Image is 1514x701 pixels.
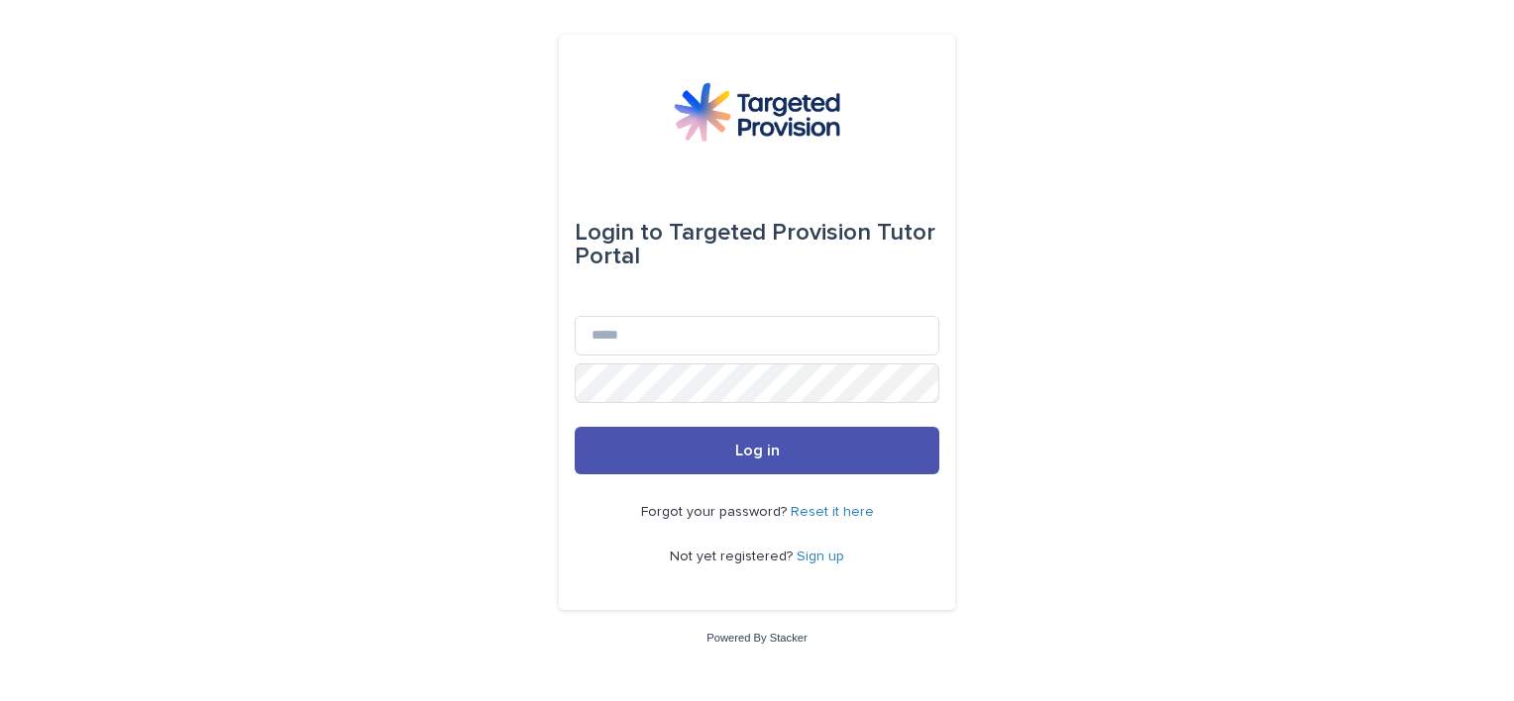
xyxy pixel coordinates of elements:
[735,443,780,458] span: Log in
[575,205,939,284] div: Targeted Provision Tutor Portal
[641,505,791,519] span: Forgot your password?
[575,427,939,474] button: Log in
[575,221,663,245] span: Login to
[706,632,807,644] a: Powered By Stacker
[791,505,874,519] a: Reset it here
[670,550,797,563] span: Not yet registered?
[797,550,844,563] a: Sign up
[674,82,840,142] img: M5nRWzHhSzIhMunXDL62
